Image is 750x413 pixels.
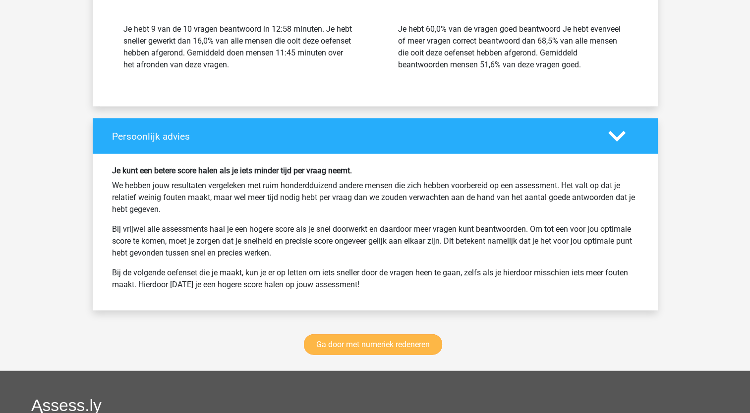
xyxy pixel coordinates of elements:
a: Ga door met numeriek redeneren [304,334,442,355]
h4: Persoonlijk advies [112,131,593,142]
p: Bij vrijwel alle assessments haal je een hogere score als je snel doorwerkt en daardoor meer vrag... [112,223,638,259]
p: Bij de volgende oefenset die je maakt, kun je er op letten om iets sneller door de vragen heen te... [112,267,638,291]
div: Je hebt 60,0% van de vragen goed beantwoord Je hebt evenveel of meer vragen correct beantwoord da... [398,23,627,71]
p: We hebben jouw resultaten vergeleken met ruim honderdduizend andere mensen die zich hebben voorbe... [112,180,638,215]
h6: Je kunt een betere score halen als je iets minder tijd per vraag neemt. [112,166,638,175]
div: Je hebt 9 van de 10 vragen beantwoord in 12:58 minuten. Je hebt sneller gewerkt dan 16,0% van all... [123,23,352,71]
